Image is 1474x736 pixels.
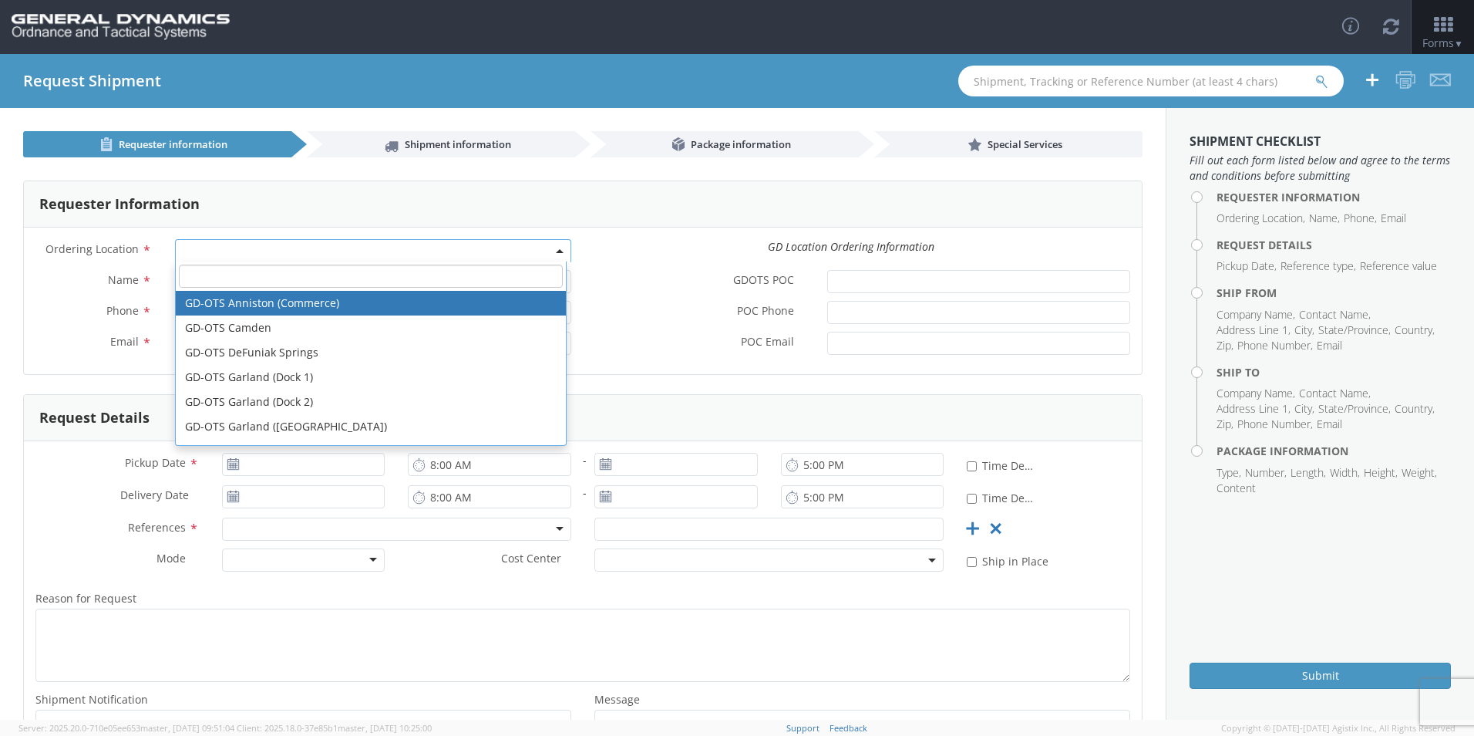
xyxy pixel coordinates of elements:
[967,456,1037,474] label: Time Definite
[23,131,291,157] a: Requester information
[1217,258,1277,274] li: Pickup Date
[967,557,977,567] input: Ship in Place
[1217,465,1241,481] li: Type
[501,551,561,569] span: Cost Center
[1190,135,1451,149] h3: Shipment Checklist
[874,131,1143,157] a: Special Services
[35,692,148,707] span: Shipment Notification
[741,334,794,352] span: POC Email
[39,197,200,212] h3: Requester Information
[140,722,234,734] span: master, [DATE] 09:51:04
[110,334,139,349] span: Email
[176,365,566,390] li: GD-OTS Garland (Dock 1)
[1454,37,1463,50] span: ▼
[176,316,566,340] li: GD-OTS Camden
[1217,366,1451,378] h4: Ship To
[1237,417,1313,432] li: Phone Number
[1217,401,1291,417] li: Address Line 1
[1291,465,1326,481] li: Length
[1395,322,1435,338] li: Country
[176,291,566,316] li: GD-OTS Anniston (Commerce)
[237,722,432,734] span: Client: 2025.18.0-37e85b1
[1344,211,1377,226] li: Phone
[106,303,139,318] span: Phone
[23,73,161,89] h4: Request Shipment
[1217,322,1291,338] li: Address Line 1
[1217,239,1451,251] h4: Request Details
[1381,211,1406,226] li: Email
[1299,307,1371,322] li: Contact Name
[691,137,791,151] span: Package information
[1217,417,1233,432] li: Zip
[176,439,566,464] li: GD-OTS [GEOGRAPHIC_DATA]
[1294,322,1314,338] li: City
[1217,386,1295,401] li: Company Name
[120,488,189,505] span: Delivery Date
[12,14,230,40] img: gd-ots-0c3321f2eb4c994f95cb.png
[39,410,150,426] h3: Request Details
[1217,481,1256,496] li: Content
[967,488,1037,506] label: Time Definite
[176,390,566,414] li: GD-OTS Garland (Dock 2)
[1245,465,1287,481] li: Number
[1317,338,1342,353] li: Email
[737,303,794,321] span: POC Phone
[1364,465,1398,481] li: Height
[405,137,511,151] span: Shipment information
[967,552,1052,569] label: Ship in Place
[307,131,575,157] a: Shipment information
[1217,287,1451,299] h4: Ship From
[156,551,186,566] span: Mode
[1221,722,1455,734] span: Copyright © [DATE]-[DATE] Agistix Inc., All Rights Reserved
[1217,211,1305,226] li: Ordering Location
[1217,338,1233,353] li: Zip
[1395,401,1435,417] li: Country
[1360,258,1437,274] li: Reference value
[1318,401,1391,417] li: State/Province
[958,66,1344,96] input: Shipment, Tracking or Reference Number (at least 4 chars)
[1237,338,1313,353] li: Phone Number
[1280,258,1356,274] li: Reference type
[19,722,234,734] span: Server: 2025.20.0-710e05ee653
[768,239,934,254] i: GD Location Ordering Information
[591,131,859,157] a: Package information
[1217,445,1451,457] h4: Package Information
[786,722,819,734] a: Support
[108,272,139,287] span: Name
[1217,191,1451,203] h4: Requester Information
[1330,465,1360,481] li: Width
[967,494,977,504] input: Time Definite
[338,722,432,734] span: master, [DATE] 10:25:00
[830,722,867,734] a: Feedback
[176,340,566,365] li: GD-OTS DeFuniak Springs
[45,241,139,256] span: Ordering Location
[1294,401,1314,417] li: City
[128,520,186,535] span: References
[967,461,977,471] input: Time Definite
[1422,35,1463,50] span: Forms
[119,137,227,151] span: Requester information
[1309,211,1340,226] li: Name
[1190,153,1451,184] span: Fill out each form listed below and agree to the terms and conditions before submitting
[733,272,794,290] span: GDOTS POC
[988,137,1062,151] span: Special Services
[1299,386,1371,401] li: Contact Name
[594,692,640,707] span: Message
[35,591,136,606] span: Reason for Request
[1402,465,1437,481] li: Weight
[1217,307,1295,322] li: Company Name
[1317,417,1342,432] li: Email
[1190,663,1451,689] button: Submit
[176,414,566,439] li: GD-OTS Garland ([GEOGRAPHIC_DATA])
[125,455,186,470] span: Pickup Date
[1318,322,1391,338] li: State/Province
